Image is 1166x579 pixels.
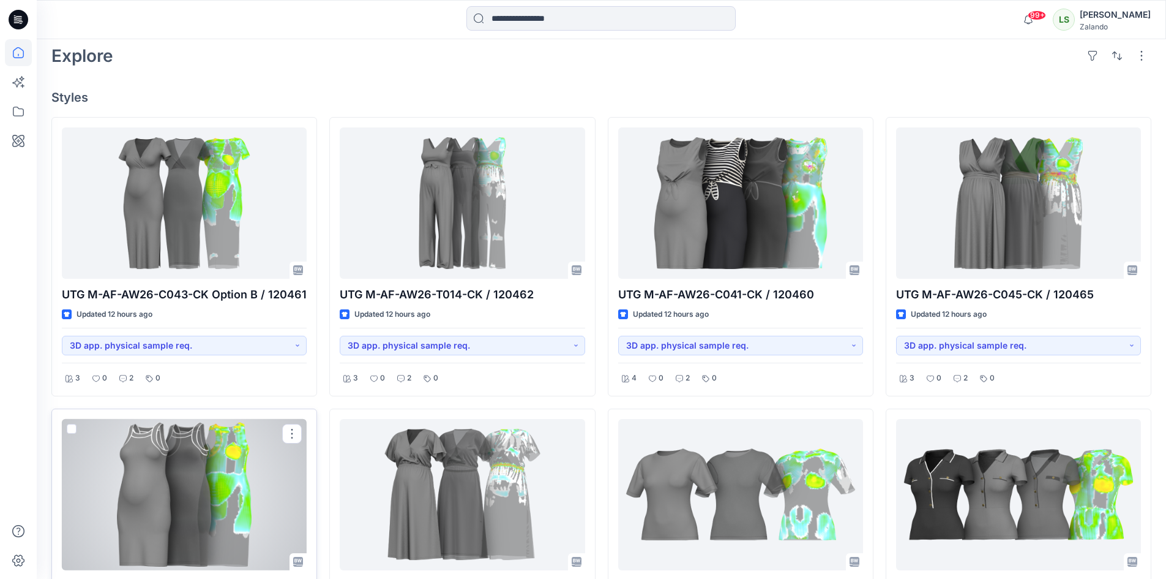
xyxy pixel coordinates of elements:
p: 2 [963,372,968,385]
a: M-AF-AW26-C043-CK / 120466 [340,419,585,570]
p: 0 [433,372,438,385]
p: 0 [936,372,941,385]
a: UTG - AF-AW26-D003-CK / 120433 [618,419,863,570]
p: 0 [712,372,717,385]
p: UTG M-AF-AW26-C045-CK / 120465 [896,286,1141,303]
p: 3 [910,372,914,385]
p: UTG M-AF-AW26-C043-CK Option B / 120461 [62,286,307,303]
p: 0 [380,372,385,385]
p: 2 [129,372,133,385]
p: Updated 12 hours ago [77,308,152,321]
p: Updated 12 hours ago [354,308,430,321]
div: [PERSON_NAME] [1080,7,1151,22]
p: 0 [155,372,160,385]
a: UTG M-AF-AW26-C043-CK Option B / 120461 [62,127,307,279]
h4: Styles [51,90,1151,105]
p: UTG M-AF-AW26-T014-CK / 120462 [340,286,585,303]
p: Updated 12 hours ago [633,308,709,321]
a: UTG M-AF-AW26-C041-CK / 120460 [618,127,863,279]
p: 4 [632,372,637,385]
p: 2 [407,372,411,385]
span: 99+ [1028,10,1046,20]
p: UTG M-AF-AW26-C041-CK / 120460 [618,286,863,303]
div: Zalando [1080,22,1151,31]
a: UTG M-AF-AW26-C045-CK / 120465 [896,127,1141,279]
h2: Explore [51,46,113,66]
p: 0 [102,372,107,385]
p: Updated 12 hours ago [911,308,987,321]
a: UTG M-AF-AW26-T014-CK / 120462 [340,127,585,279]
div: LS [1053,9,1075,31]
p: 3 [75,372,80,385]
p: 0 [659,372,663,385]
a: UTG M-AF-AW26-C042-CK / 120463 [62,419,307,570]
a: UTG - AF-SS26-D160-CK / 120318 [896,419,1141,570]
p: 3 [353,372,358,385]
p: 0 [990,372,995,385]
p: 2 [686,372,690,385]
